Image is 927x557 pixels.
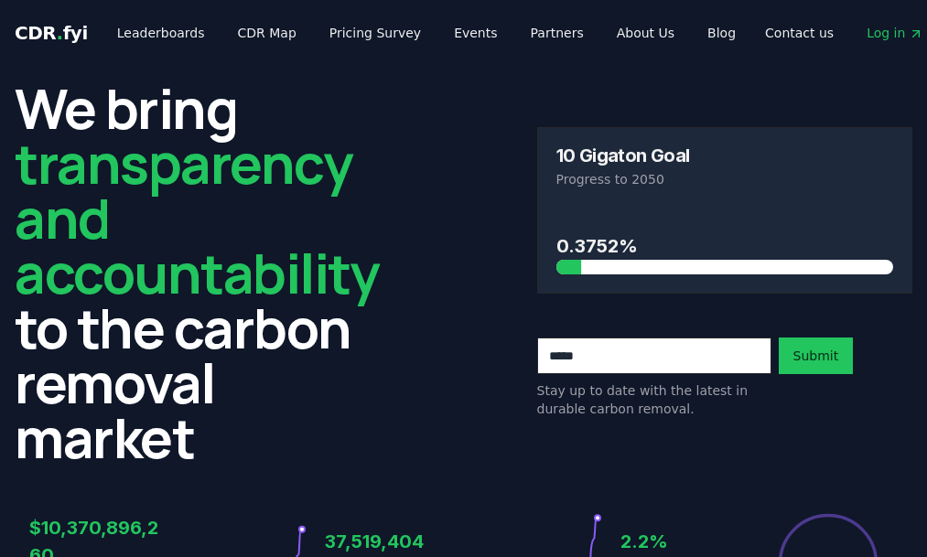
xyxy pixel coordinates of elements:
a: CDR Map [223,16,311,49]
span: CDR fyi [15,22,88,44]
a: Partners [516,16,598,49]
a: Contact us [750,16,848,49]
h2: We bring to the carbon removal market [15,80,391,465]
p: Stay up to date with the latest in durable carbon removal. [537,381,771,418]
button: Submit [779,337,854,374]
a: Leaderboards [102,16,220,49]
a: Blog [693,16,750,49]
nav: Main [102,16,750,49]
h3: 2.2% [620,528,760,555]
a: Pricing Survey [315,16,436,49]
p: Progress to 2050 [556,170,894,188]
span: . [57,22,63,44]
span: transparency and accountability [15,125,379,310]
span: Log in [867,24,923,42]
a: CDR.fyi [15,20,88,46]
h3: 0.3752% [556,232,894,260]
a: About Us [602,16,689,49]
h3: 37,519,404 [325,528,464,555]
a: Events [439,16,512,49]
h3: 10 Gigaton Goal [556,146,690,165]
